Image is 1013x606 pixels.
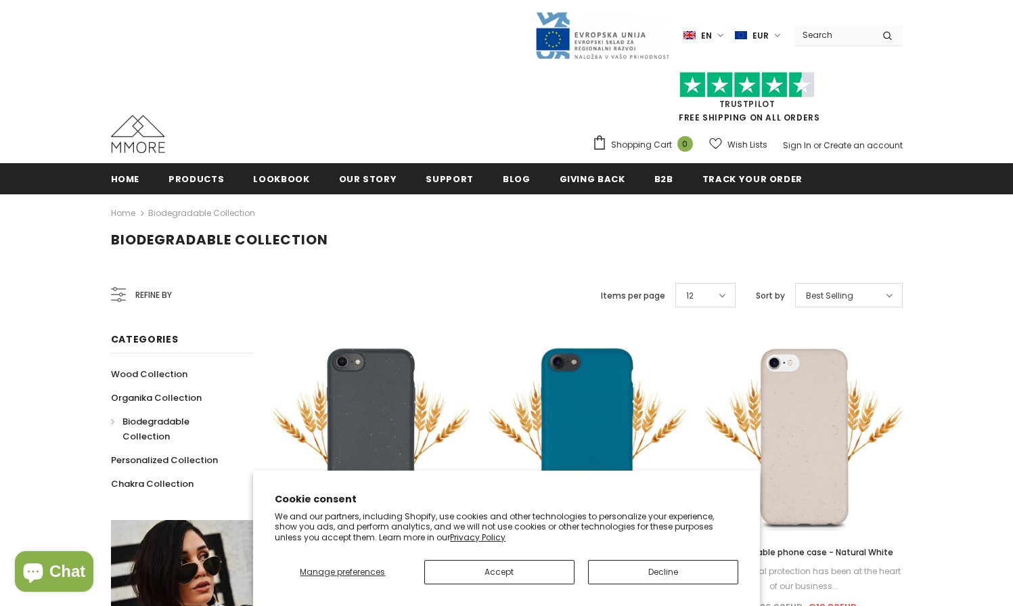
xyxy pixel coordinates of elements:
input: Search Site [794,25,872,45]
span: Wood Collection [111,368,187,381]
img: MMORE Cases [111,115,165,153]
span: en [701,29,712,43]
span: Biodegradable Collection [111,230,328,249]
span: or [813,139,821,151]
a: Biodegradable phone case - Natural White [706,545,902,560]
a: Our Story [339,163,397,194]
h2: Cookie consent [275,492,738,506]
img: Trust Pilot Stars [679,72,815,98]
a: Javni Razpis [535,29,670,41]
span: Home [111,173,140,186]
span: Best Selling [806,289,853,303]
span: Refine by [135,288,172,303]
a: Giving back [560,163,625,194]
label: Items per page [601,289,665,303]
span: FREE SHIPPING ON ALL ORDERS [592,78,903,123]
img: i-lang-1.png [683,30,696,41]
a: Wood Collection [111,362,187,386]
img: Javni Razpis [535,11,670,60]
span: Our Story [339,173,397,186]
a: Track your order [702,163,803,194]
a: support [426,163,474,194]
a: Lookbook [253,163,309,194]
span: Shopping Cart [611,138,672,152]
span: Personalized Collection [111,454,218,467]
a: Shopping Cart 0 [592,135,700,155]
a: Home [111,205,135,221]
inbox-online-store-chat: Shopify online store chat [11,551,97,595]
a: Chakra Collection [111,472,194,496]
span: Biodegradable Collection [122,415,189,443]
a: Privacy Policy [450,532,505,543]
a: Products [168,163,224,194]
span: support [426,173,474,186]
span: Track your order [702,173,803,186]
span: Chakra Collection [111,477,194,490]
span: Products [168,173,224,186]
span: Organika Collection [111,391,202,404]
button: Accept [424,560,575,584]
a: Biodegradable Collection [148,207,255,219]
span: Biodegradable phone case - Natural White [715,546,893,558]
span: 12 [686,289,694,303]
a: Home [111,163,140,194]
a: Blog [503,163,531,194]
a: Trustpilot [719,98,775,110]
p: We and our partners, including Shopify, use cookies and other technologies to personalize your ex... [275,511,738,543]
a: B2B [654,163,673,194]
button: Decline [588,560,738,584]
a: Wish Lists [709,133,767,156]
label: Sort by [756,289,785,303]
span: Categories [111,332,179,346]
div: Environmental protection has been at the heart of our business... [706,564,902,594]
span: B2B [654,173,673,186]
span: Wish Lists [727,138,767,152]
a: Biodegradable Collection [111,410,238,448]
a: Personalized Collection [111,448,218,472]
span: Manage preferences [300,566,385,578]
span: Giving back [560,173,625,186]
a: Sign In [783,139,811,151]
span: Lookbook [253,173,309,186]
button: Manage preferences [275,560,410,584]
span: 0 [677,136,693,152]
a: Organika Collection [111,386,202,410]
a: Create an account [824,139,903,151]
span: EUR [752,29,769,43]
span: Blog [503,173,531,186]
